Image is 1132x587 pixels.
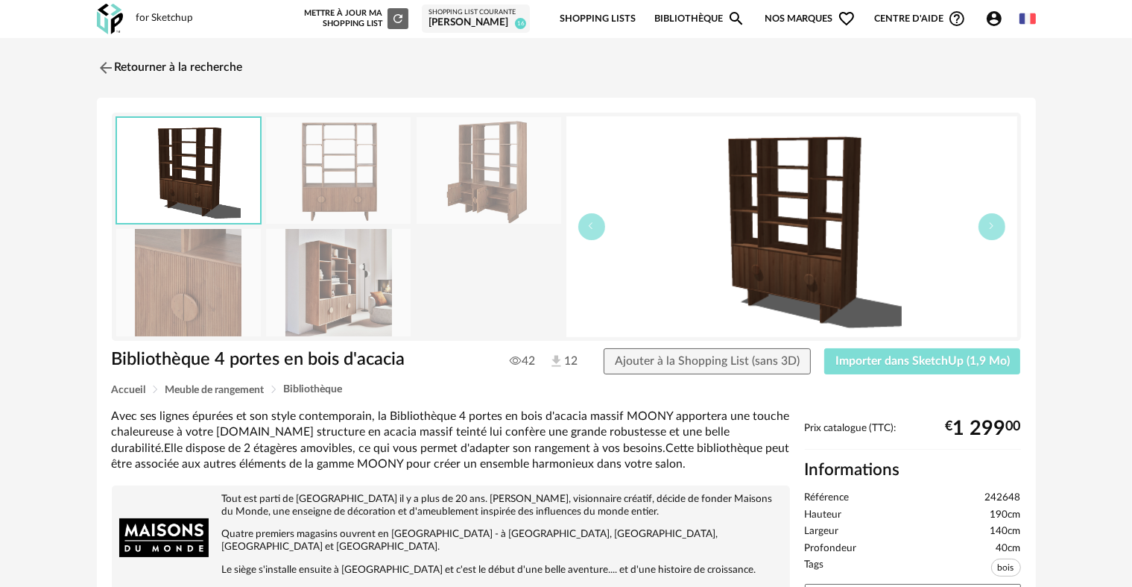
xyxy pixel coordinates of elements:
[615,355,800,367] span: Ajouter à la Shopping List (sans 3D)
[765,1,856,37] span: Nos marques
[112,384,1021,395] div: Breadcrumb
[985,492,1021,505] span: 242648
[727,10,745,28] span: Magnify icon
[560,1,636,37] a: Shopping Lists
[119,528,782,553] p: Quatre premiers magasins ouvrent en [GEOGRAPHIC_DATA] - à [GEOGRAPHIC_DATA], [GEOGRAPHIC_DATA], [...
[654,1,745,37] a: BibliothèqueMagnify icon
[805,459,1021,481] h2: Informations
[97,59,115,77] img: svg+xml;base64,PHN2ZyB3aWR0aD0iMjQiIGhlaWdodD0iMjQiIHZpZXdCb3g9IjAgMCAyNCAyNCIgZmlsbD0ibm9uZSIgeG...
[566,116,1017,337] img: thumbnail.png
[119,493,209,583] img: brand logo
[990,509,1021,522] span: 190cm
[953,423,1006,435] span: 1 299
[119,564,782,577] p: Le siège s'installe ensuite à [GEOGRAPHIC_DATA] et c'est le début d'une belle aventure.... et d'u...
[136,12,194,25] div: for Sketchup
[805,422,1021,450] div: Prix catalogue (TTC):
[946,423,1021,435] div: € 00
[604,348,811,375] button: Ajouter à la Shopping List (sans 3D)
[116,229,261,336] img: bibliotheque-4-portes-en-bois-d-acacia-1000-7-10-242648_3.jpg
[805,509,842,522] span: Hauteur
[838,10,856,28] span: Heart Outline icon
[515,18,526,29] span: 16
[112,385,146,395] span: Accueil
[429,16,523,30] div: [PERSON_NAME]
[266,229,411,336] img: bibliotheque-4-portes-en-bois-d-acacia-1000-7-10-242648_5.jpg
[805,492,850,505] span: Référence
[805,525,839,539] span: Largeur
[112,348,482,371] h1: Bibliothèque 4 portes en bois d'acacia
[301,8,408,29] div: Mettre à jour ma Shopping List
[97,51,243,84] a: Retourner à la recherche
[985,10,1010,28] span: Account Circle icon
[117,118,260,223] img: thumbnail.png
[112,409,790,472] div: Avec ses lignes épurées et son style contemporain, la Bibliothèque 4 portes en bois d'acacia mass...
[985,10,1003,28] span: Account Circle icon
[548,354,576,370] span: 12
[429,8,523,30] a: Shopping List courante [PERSON_NAME] 16
[805,542,857,556] span: Profondeur
[165,385,265,395] span: Meuble de rangement
[990,525,1021,539] span: 140cm
[284,384,343,395] span: Bibliothèque
[548,354,564,369] img: Téléchargements
[1019,10,1036,27] img: fr
[835,355,1010,367] span: Importer dans SketchUp (1,9 Mo)
[805,559,824,580] span: Tags
[266,117,411,224] img: bibliotheque-4-portes-en-bois-d-acacia-1000-7-10-242648_1.jpg
[429,8,523,17] div: Shopping List courante
[510,354,535,368] span: 42
[991,559,1021,577] span: bois
[874,10,966,28] span: Centre d'aideHelp Circle Outline icon
[948,10,966,28] span: Help Circle Outline icon
[97,4,123,34] img: OXP
[996,542,1021,556] span: 40cm
[391,14,405,22] span: Refresh icon
[824,348,1021,375] button: Importer dans SketchUp (1,9 Mo)
[119,493,782,518] p: Tout est parti de [GEOGRAPHIC_DATA] il y a plus de 20 ans. [PERSON_NAME], visionnaire créatif, dé...
[417,117,561,224] img: bibliotheque-4-portes-en-bois-d-acacia-1000-7-10-242648_2.jpg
